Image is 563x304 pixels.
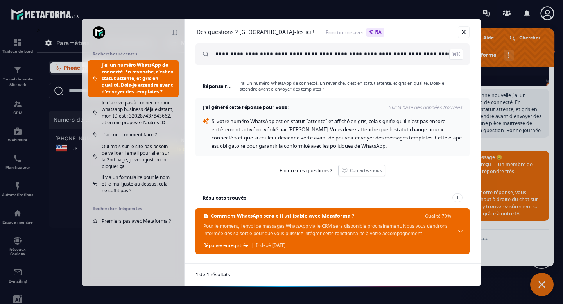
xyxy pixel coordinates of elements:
span: Premiers pas avec Metaforma ? [102,218,171,224]
h4: J'ai généré cette réponse pour vous : [203,104,290,111]
span: d'accord comment faire ? [102,131,157,138]
span: 1 [195,271,198,278]
span: Réponse enregistrée [203,242,249,249]
h2: Recherches fréquentes [93,206,174,211]
span: Je n'arrive pas à connecter mon whatsapp business déjà existant, mon ID est : 320287437843662, et... [102,99,174,126]
span: il y a un formulaire pour le nom et le mail juste au dessus, cela ne suffit pas ? [102,174,174,194]
h2: Recherches récentes [93,51,174,57]
h3: Résultats trouvés [203,193,246,202]
span: Pour le moment, l’envoi de messages WhatsApp via le CRM sera disponible prochainement. Nous vous ... [203,222,451,237]
span: j'ai un numéro WhatsApp de connecté. En revanche, c'est en statut attente, et gris en qualité. Do... [102,62,174,95]
span: Oui mais sur le site pas besoin de valider l'email pour aller sur la 2nd page, je veux justement ... [102,143,174,170]
span: Comment WhatsApp sera-t-il utilisable avec Métaforma ? [211,213,354,219]
span: 1 [452,193,463,202]
div: de résultats [195,272,466,277]
span: l'IA [366,28,384,37]
span: j'ai un numéro WhatsApp de connecté. En revanche, c'est en statut attente, et gris en qualité. Do... [236,80,463,92]
a: Réduire [169,27,180,38]
span: 1 [206,271,209,278]
h1: Des questions ? [GEOGRAPHIC_DATA]-les ici ! [197,29,314,36]
span: Indexé [DATE] [252,242,286,249]
h3: Réponse rapide [203,82,232,90]
span: Sur la base des données trouvées [290,104,463,111]
span: Encore des questions ? [280,168,332,174]
span: Qualité 70% [425,213,451,219]
span: Si votre numéro WhatsApp est en statut "attente" et affiché en gris, cela signifie qu'il n'est pa... [212,118,463,149]
a: Fermer [458,26,470,38]
a: Contactez-nous [338,165,385,176]
span: Fonctionne avec [326,28,384,37]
